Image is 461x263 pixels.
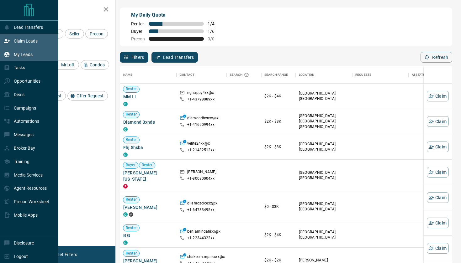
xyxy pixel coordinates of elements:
[187,254,225,261] p: shakeem.mpascxx@x
[177,66,227,84] div: Contact
[187,176,215,181] p: +1- 80080004xx
[264,204,293,209] p: $0 - $3K
[52,60,79,70] div: MrLoft
[85,29,108,39] div: Precon
[355,66,371,84] div: Requests
[59,62,77,67] span: MrLoft
[187,116,219,122] p: diamondbxnxx@x
[123,170,173,182] span: [PERSON_NAME][US_STATE]
[427,218,449,228] button: Claim
[187,201,217,207] p: dilaraozcicexx@x
[299,113,349,129] p: [GEOGRAPHIC_DATA], [GEOGRAPHIC_DATA], [GEOGRAPHIC_DATA]
[120,52,148,63] button: Filters
[264,144,293,150] p: $2K - $3K
[427,142,449,152] button: Claim
[131,29,145,34] span: Buyer
[123,94,173,100] span: MM LL
[427,243,449,254] button: Claim
[264,232,293,238] p: $2K - $4K
[187,207,215,213] p: +1- 64783495xx
[187,97,215,102] p: +1- 43798089xx
[264,257,293,263] p: $2K - $2K
[427,116,449,127] button: Claim
[123,152,128,157] div: condos.ca
[187,235,215,241] p: +1- 22344322xx
[123,137,139,142] span: Renter
[264,93,293,99] p: $2K - $4K
[123,162,138,168] span: Buyer
[123,225,139,231] span: Renter
[264,119,293,124] p: $2K - $3K
[296,66,352,84] div: Location
[20,6,109,14] h2: Filters
[65,29,84,39] div: Seller
[123,127,128,131] div: condos.ca
[352,66,409,84] div: Requests
[187,90,214,97] p: nghappy4xx@x
[87,31,106,36] span: Precon
[264,66,288,84] div: Search Range
[120,66,177,84] div: Name
[230,66,251,84] div: Search
[299,91,349,101] p: [GEOGRAPHIC_DATA], [GEOGRAPHIC_DATA]
[187,141,210,147] p: velite24xx@x
[131,11,221,19] p: My Daily Quota
[123,184,128,188] div: property.ca
[412,66,427,84] div: AI Status
[123,240,128,245] div: condos.ca
[87,62,107,67] span: Condos
[208,21,221,26] span: 1 / 4
[123,232,173,239] span: B G
[208,36,221,41] span: 0 / 0
[67,31,82,36] span: Seller
[67,91,108,101] div: Offer Request
[299,258,349,263] p: [PERSON_NAME]
[123,112,139,117] span: Renter
[180,66,194,84] div: Contact
[261,66,296,84] div: Search Range
[123,86,139,92] span: Renter
[187,229,220,235] p: benjamingahixx@x
[299,142,349,152] p: [GEOGRAPHIC_DATA], [GEOGRAPHIC_DATA]
[123,144,173,151] span: Fhj Shsba
[48,249,81,260] button: Reset Filters
[427,192,449,203] button: Claim
[208,29,221,34] span: 1 / 6
[299,229,349,240] p: [GEOGRAPHIC_DATA], [GEOGRAPHIC_DATA]
[427,91,449,101] button: Claim
[151,52,198,63] button: Lead Transfers
[123,119,173,125] span: Diamond Bxnds
[187,122,215,127] p: +1- 41650994xx
[139,162,155,168] span: Renter
[131,36,145,41] span: Precon
[81,60,109,70] div: Condos
[129,212,133,217] div: mrloft.ca
[74,93,106,98] span: Offer Request
[187,169,216,176] p: [PERSON_NAME]
[299,66,314,84] div: Location
[427,167,449,178] button: Claim
[131,21,145,26] span: Renter
[123,212,128,217] div: condos.ca
[123,197,139,202] span: Renter
[123,204,173,210] span: [PERSON_NAME]
[421,52,452,63] button: Refresh
[299,201,349,212] p: [GEOGRAPHIC_DATA], [GEOGRAPHIC_DATA]
[123,102,128,106] div: condos.ca
[187,147,215,153] p: +1- 21482512xx
[299,170,349,181] p: [GEOGRAPHIC_DATA], [GEOGRAPHIC_DATA]
[123,66,133,84] div: Name
[123,251,139,256] span: Renter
